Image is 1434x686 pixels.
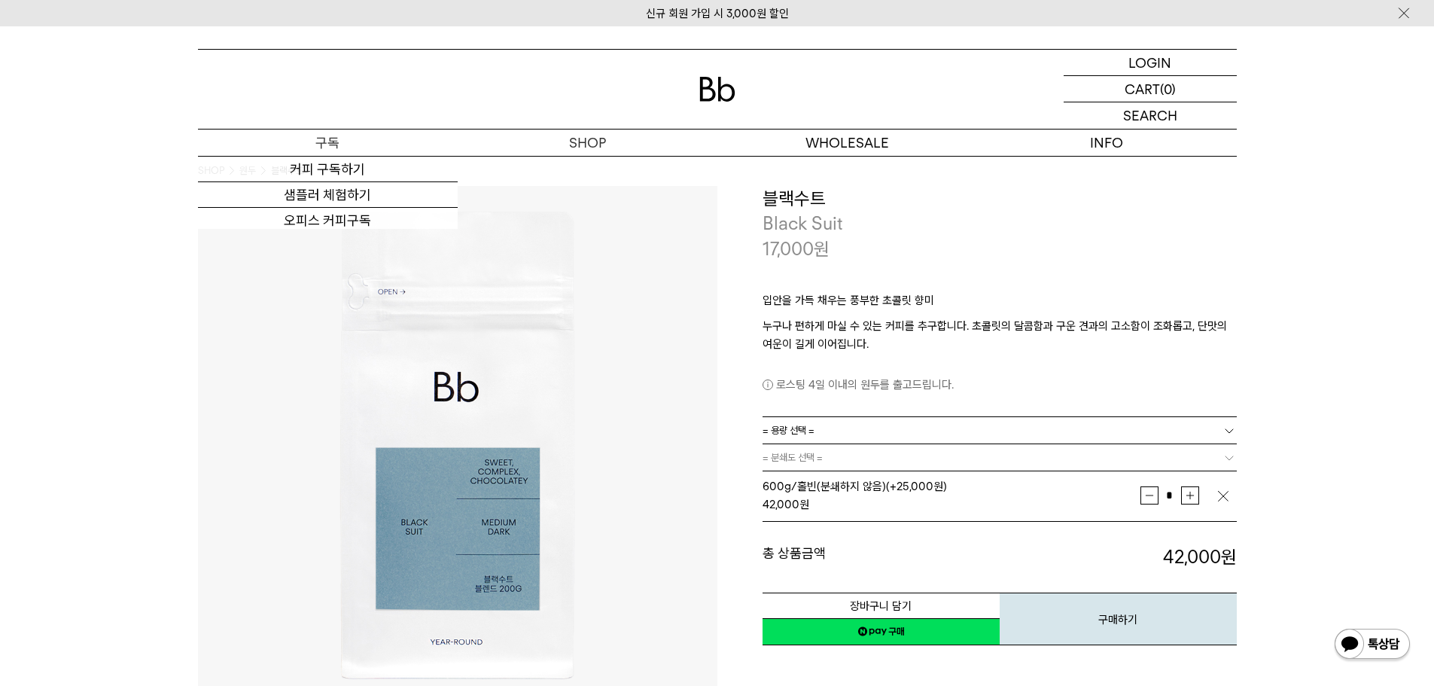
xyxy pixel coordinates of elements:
a: 신규 회원 가입 시 3,000원 할인 [646,7,789,20]
p: WHOLESALE [717,130,977,156]
a: 오피스 커피구독 [198,208,458,233]
h3: 블랙수트 [763,186,1237,212]
a: 새창 [763,618,1000,645]
p: 로스팅 4일 이내의 원두를 출고드립니다. [763,376,1237,394]
span: 600g/홀빈(분쇄하지 않음) (+25,000원) [763,480,947,493]
span: = 분쇄도 선택 = [763,444,823,471]
p: SEARCH [1123,102,1177,129]
span: 원 [814,238,830,260]
p: (0) [1160,76,1176,102]
img: 로고 [699,77,735,102]
div: 원 [763,495,1140,514]
p: CART [1125,76,1160,102]
a: CART (0) [1064,76,1237,102]
p: Black Suit [763,211,1237,236]
button: 감소 [1140,486,1158,505]
img: 삭제 [1216,489,1231,504]
p: 17,000 [763,236,830,262]
a: 구독 [198,130,458,156]
b: 원 [1221,546,1237,568]
p: LOGIN [1128,50,1171,75]
a: SHOP [458,130,717,156]
button: 장바구니 담기 [763,593,1000,619]
strong: 42,000 [1163,546,1237,568]
button: 증가 [1181,486,1199,505]
dt: 총 상품금액 [763,544,1000,570]
p: 입안을 가득 채우는 풍부한 초콜릿 향미 [763,291,1237,317]
img: 카카오톡 채널 1:1 채팅 버튼 [1333,627,1411,663]
a: 커피 구독하기 [198,157,458,182]
p: 누구나 편하게 마실 수 있는 커피를 추구합니다. 초콜릿의 달콤함과 구운 견과의 고소함이 조화롭고, 단맛의 여운이 길게 이어집니다. [763,317,1237,353]
strong: 42,000 [763,498,799,511]
a: 샘플러 체험하기 [198,182,458,208]
p: INFO [977,130,1237,156]
span: = 용량 선택 = [763,417,814,444]
button: 구매하기 [1000,593,1237,645]
a: LOGIN [1064,50,1237,76]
